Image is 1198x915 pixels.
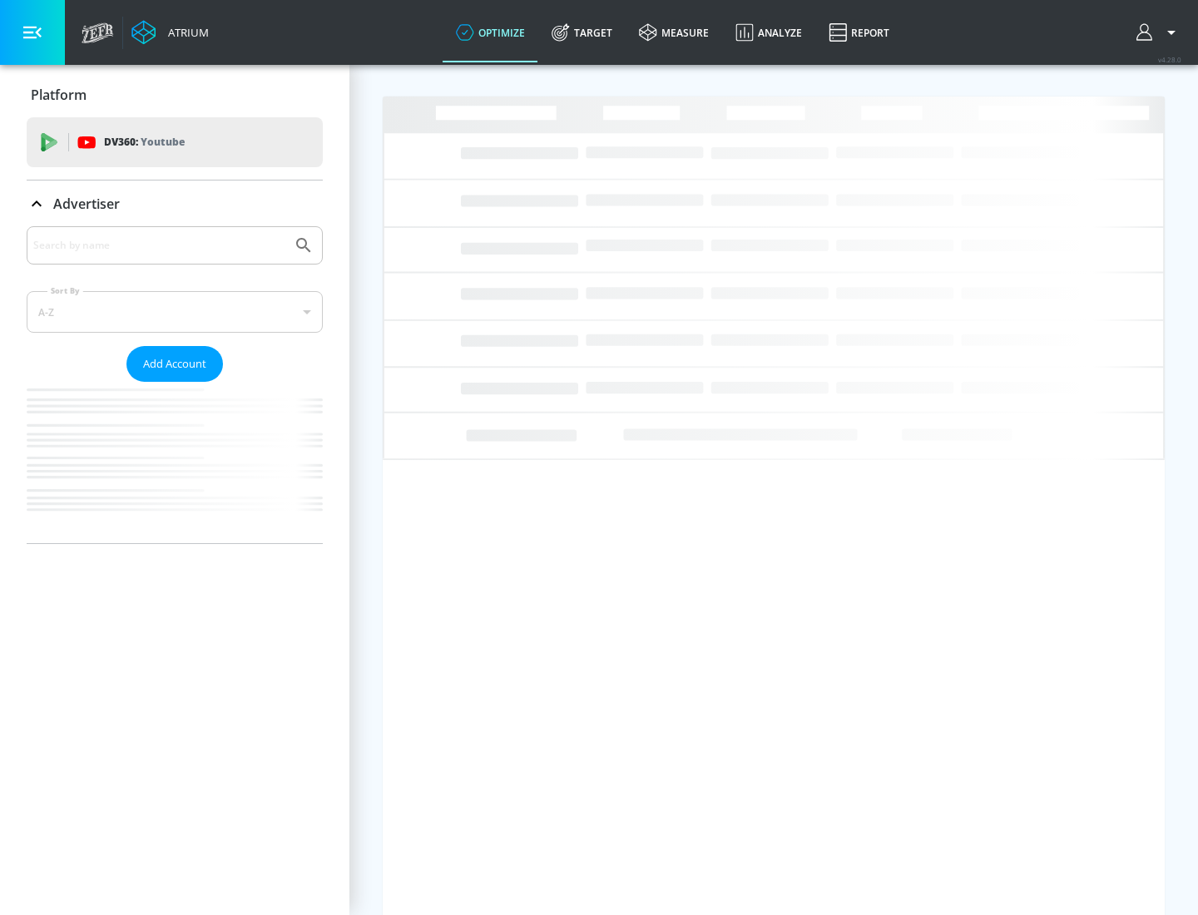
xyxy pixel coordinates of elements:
a: Report [815,2,903,62]
p: DV360: [104,133,185,151]
nav: list of Advertiser [27,382,323,543]
a: Target [538,2,626,62]
div: DV360: Youtube [27,117,323,167]
div: Platform [27,72,323,118]
button: Add Account [126,346,223,382]
span: Add Account [143,354,206,373]
input: Search by name [33,235,285,256]
label: Sort By [47,285,83,296]
a: optimize [443,2,538,62]
div: Advertiser [27,226,323,543]
a: measure [626,2,722,62]
p: Advertiser [53,195,120,213]
div: A-Z [27,291,323,333]
div: Advertiser [27,181,323,227]
a: Atrium [131,20,209,45]
p: Youtube [141,133,185,151]
span: v 4.28.0 [1158,55,1181,64]
div: Atrium [161,25,209,40]
a: Analyze [722,2,815,62]
p: Platform [31,86,87,104]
